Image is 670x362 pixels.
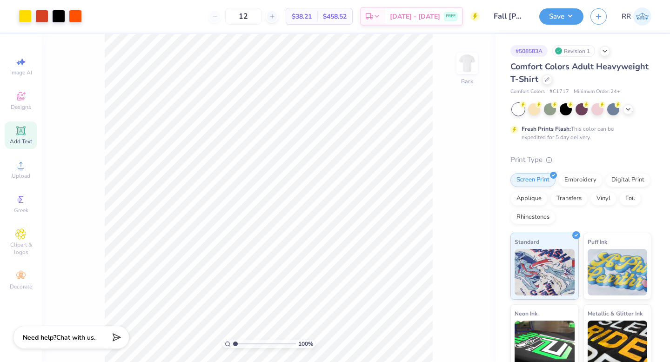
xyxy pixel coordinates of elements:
div: Vinyl [590,192,616,206]
span: Minimum Order: 24 + [574,88,620,96]
span: Metallic & Glitter Ink [588,308,643,318]
div: Applique [510,192,548,206]
img: Puff Ink [588,249,648,295]
img: Standard [515,249,575,295]
span: Standard [515,237,539,247]
span: $458.52 [323,12,347,21]
span: Image AI [10,69,32,76]
span: Neon Ink [515,308,537,318]
span: Greek [14,207,28,214]
span: [DATE] - [DATE] [390,12,440,21]
img: Rigil Kent Ricardo [633,7,651,26]
div: Screen Print [510,173,556,187]
div: Digital Print [605,173,650,187]
div: # 508583A [510,45,548,57]
span: Designs [11,103,31,111]
span: Comfort Colors [510,88,545,96]
div: Rhinestones [510,210,556,224]
span: Decorate [10,283,32,290]
span: FREE [446,13,456,20]
strong: Fresh Prints Flash: [522,125,571,133]
span: Comfort Colors Adult Heavyweight T-Shirt [510,61,649,85]
span: RR [622,11,631,22]
span: Upload [12,172,30,180]
span: $38.21 [292,12,312,21]
span: Puff Ink [588,237,607,247]
span: # C1717 [549,88,569,96]
button: Save [539,8,583,25]
div: Foil [619,192,641,206]
div: Transfers [550,192,588,206]
input: Untitled Design [487,7,532,26]
div: Back [461,77,473,86]
div: Embroidery [558,173,603,187]
a: RR [622,7,651,26]
div: Revision 1 [552,45,595,57]
span: Chat with us. [56,333,95,342]
strong: Need help? [23,333,56,342]
span: Clipart & logos [5,241,37,256]
span: Add Text [10,138,32,145]
img: Back [458,54,476,73]
input: – – [225,8,261,25]
div: Print Type [510,154,651,165]
div: This color can be expedited for 5 day delivery. [522,125,636,141]
span: 100 % [298,340,313,348]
